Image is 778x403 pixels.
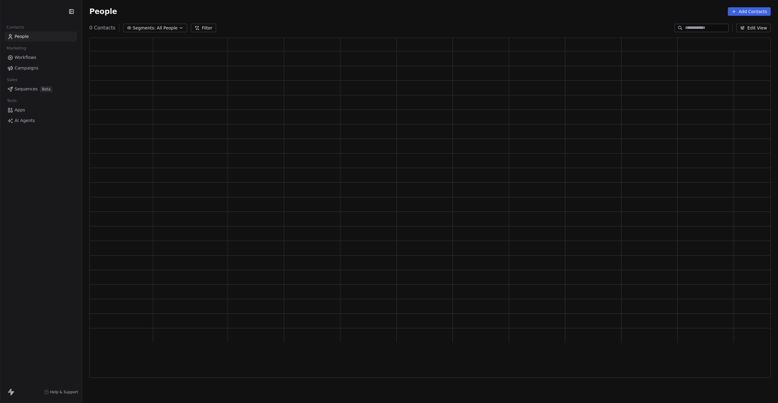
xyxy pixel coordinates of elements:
[50,390,78,395] span: Help & Support
[89,24,115,32] span: 0 Contacts
[15,86,38,92] span: Sequences
[736,24,771,32] button: Edit View
[15,33,29,40] span: People
[4,96,19,105] span: Tools
[15,54,36,61] span: Workflows
[89,7,117,16] span: People
[4,44,29,53] span: Marketing
[191,24,216,32] button: Filter
[44,390,78,395] a: Help & Support
[4,75,20,84] span: Sales
[5,105,77,115] a: Apps
[5,63,77,73] a: Campaigns
[133,25,156,31] span: Segments:
[157,25,177,31] span: All People
[5,52,77,63] a: Workflows
[5,32,77,42] a: People
[15,65,38,71] span: Campaigns
[5,116,77,126] a: AI Agents
[15,107,25,113] span: Apps
[15,117,35,124] span: AI Agents
[728,7,771,16] button: Add Contacts
[4,23,27,32] span: Contacts
[90,51,771,378] div: grid
[5,84,77,94] a: SequencesBeta
[40,86,52,92] span: Beta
